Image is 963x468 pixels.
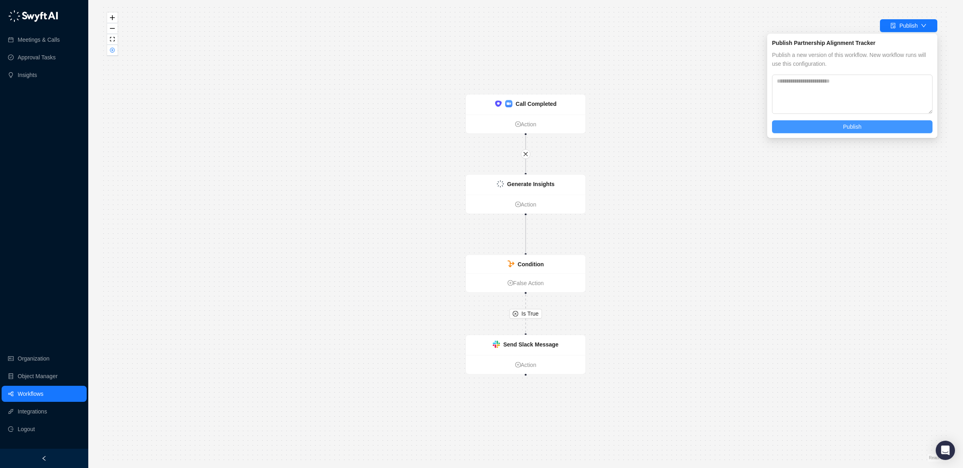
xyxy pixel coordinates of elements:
a: Approval Tasks [18,49,56,65]
button: zoom out [107,23,118,34]
button: Publish [772,120,933,133]
span: logout [8,426,14,432]
button: Publish [880,19,937,32]
a: Insights [18,67,37,83]
img: logo-small-inverted-DW8HDUn_.png [497,180,504,188]
span: down [921,23,926,28]
span: plus-circle [515,201,521,207]
span: close-circle [110,48,115,53]
div: Generate Insightsplus-circleAction [465,174,586,214]
a: Action [466,361,585,369]
strong: Send Slack Message [503,341,559,348]
a: Object Manager [18,368,58,384]
img: logo-05li4sbe.png [8,10,58,22]
span: close-circle [513,311,518,316]
span: file-done [890,23,896,28]
span: Publish [843,122,861,131]
div: Open Intercom Messenger [936,441,955,460]
strong: Condition [518,261,544,267]
span: close [523,151,528,157]
img: zoom-DkfWWZB2.png [505,100,512,107]
a: Organization [18,350,49,367]
span: left [41,456,47,461]
img: ix+ea6nV3o2uKgAAAABJRU5ErkJggg== [495,100,502,107]
button: zoom in [107,12,118,23]
span: Logout [18,421,35,437]
strong: Generate Insights [507,181,555,187]
div: Call Completedplus-circleAction [465,94,586,134]
a: React Flow attribution [929,456,949,460]
img: slack-Cn3INd-T.png [493,341,500,348]
div: Publish Partnership Alignment Tracker [772,38,933,47]
a: Meetings & Calls [18,32,60,48]
button: fit view [107,34,118,45]
span: Publish a new version of this workflow. New workflow runs will use this configuration. [772,51,933,68]
a: Action [466,200,585,209]
span: plus-circle [515,121,521,127]
div: Conditionplus-circleFalse Action [465,255,586,293]
a: Integrations [18,403,47,419]
button: close-circle [107,45,118,56]
span: plus-circle [515,362,521,367]
a: False Action [466,279,585,288]
a: Workflows [18,386,43,402]
div: Publish [899,21,918,30]
span: Is True [522,309,539,318]
strong: Call Completed [516,101,557,107]
button: Is True [510,309,542,318]
a: Action [466,120,585,129]
span: plus-circle [508,280,513,286]
div: Send Slack Messageplus-circleAction [465,335,586,375]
